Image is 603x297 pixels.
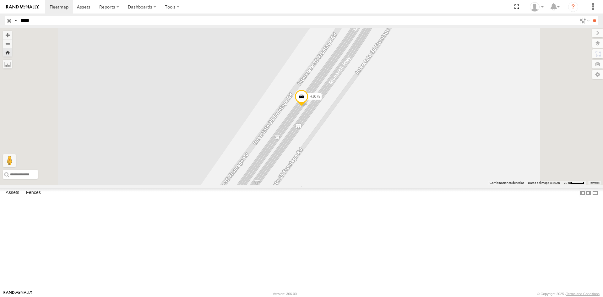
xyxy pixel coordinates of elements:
a: Visit our Website [3,291,32,297]
span: 20 m [564,181,571,184]
button: Combinaciones de teclas [490,181,524,185]
button: Zoom out [3,39,12,48]
a: Términos (se abre en una nueva pestaña) [589,182,600,184]
div: Version: 306.00 [273,292,297,296]
button: Arrastra al hombrecito al mapa para abrir Street View [3,154,16,167]
label: Assets [3,189,22,197]
label: Search Filter Options [577,16,591,25]
label: Measure [3,60,12,69]
span: RJ078 [310,94,321,99]
i: ? [568,2,578,12]
button: Escala del mapa: 20 m por 38 píxeles [562,181,586,185]
label: Dock Summary Table to the Left [579,188,585,197]
label: Fences [23,189,44,197]
a: Terms and Conditions [566,292,600,296]
button: Zoom in [3,31,12,39]
label: Search Query [13,16,18,25]
button: Zoom Home [3,48,12,57]
span: Datos del mapa ©2025 [528,181,560,184]
div: Josue Jimenez [528,2,546,12]
div: © Copyright 2025 - [537,292,600,296]
label: Hide Summary Table [592,188,598,197]
img: rand-logo.svg [6,5,39,9]
label: Dock Summary Table to the Right [585,188,592,197]
label: Map Settings [592,70,603,79]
